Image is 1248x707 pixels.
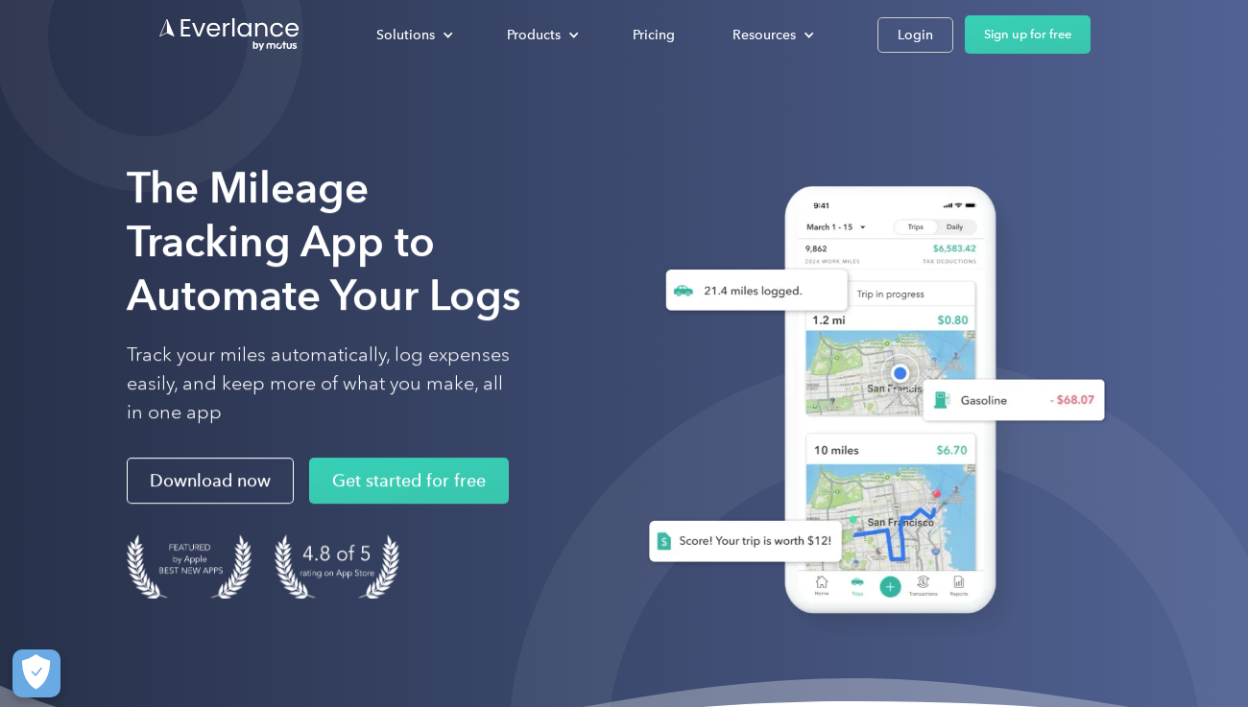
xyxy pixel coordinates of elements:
img: 4.9 out of 5 stars on the app store [275,534,399,599]
div: Solutions [357,18,468,52]
div: Products [507,23,561,47]
img: Badge for Featured by Apple Best New Apps [127,534,252,599]
div: Pricing [633,23,675,47]
a: Download now [127,458,294,504]
div: Login [898,23,933,47]
strong: The Mileage Tracking App to Automate Your Logs [127,162,521,320]
div: Products [488,18,594,52]
a: Login [877,17,953,53]
button: Cookies Settings [12,649,60,697]
div: Solutions [376,23,435,47]
a: Pricing [613,18,694,52]
div: Resources [713,18,829,52]
img: Everlance, mileage tracker app, expense tracking app [618,167,1120,643]
a: Go to homepage [157,16,301,53]
a: Sign up for free [965,15,1091,54]
p: Track your miles automatically, log expenses easily, and keep more of what you make, all in one app [127,341,511,427]
div: Resources [732,23,796,47]
a: Get started for free [309,458,509,504]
